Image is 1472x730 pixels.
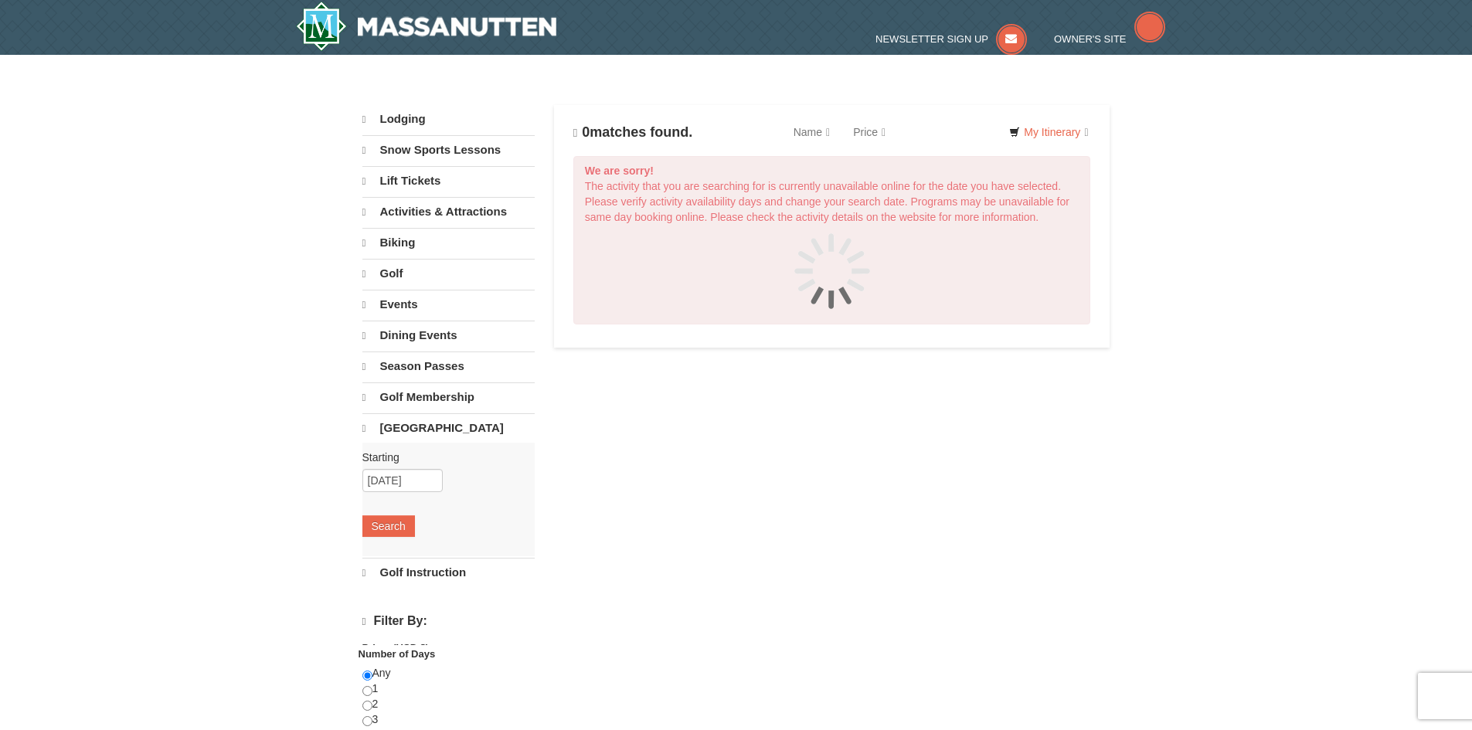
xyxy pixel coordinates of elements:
strong: Price: (USD $) [362,642,430,654]
a: Golf Instruction [362,558,535,587]
label: Starting [362,450,523,465]
a: Newsletter Sign Up [875,33,1027,45]
a: Activities & Attractions [362,197,535,226]
span: Owner's Site [1054,33,1127,45]
a: Events [362,290,535,319]
span: Newsletter Sign Up [875,33,988,45]
a: Golf [362,259,535,288]
div: The activity that you are searching for is currently unavailable online for the date you have sel... [573,156,1091,324]
img: Massanutten Resort Logo [296,2,557,51]
a: Name [782,117,841,148]
a: [GEOGRAPHIC_DATA] [362,413,535,443]
a: Snow Sports Lessons [362,135,535,165]
button: Search [362,515,415,537]
a: Season Passes [362,351,535,381]
a: Dining Events [362,321,535,350]
a: My Itinerary [999,121,1098,144]
a: Biking [362,228,535,257]
strong: We are sorry! [585,165,654,177]
a: Price [841,117,897,148]
a: Golf Membership [362,382,535,412]
img: spinner.gif [794,233,871,310]
h4: Filter By: [362,614,535,629]
a: Massanutten Resort [296,2,557,51]
a: Lodging [362,105,535,134]
a: Owner's Site [1054,33,1165,45]
strong: Number of Days [359,648,436,660]
a: Lift Tickets [362,166,535,195]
